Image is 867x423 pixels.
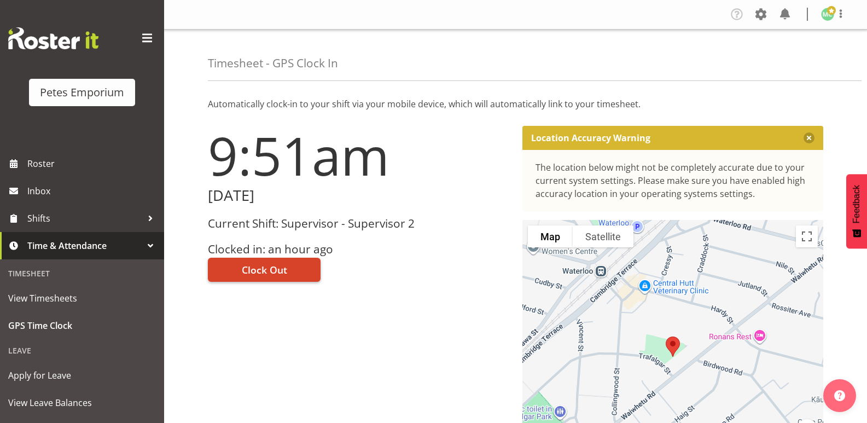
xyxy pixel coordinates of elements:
button: Clock Out [208,258,321,282]
div: Petes Emporium [40,84,124,101]
h3: Current Shift: Supervisor - Supervisor 2 [208,217,509,230]
div: Leave [3,339,161,362]
p: Automatically clock-in to your shift via your mobile device, which will automatically link to you... [208,97,823,111]
div: The location below might not be completely accurate due to your current system settings. Please m... [536,161,811,200]
span: Shifts [27,210,142,227]
button: Close message [804,132,814,143]
span: Clock Out [242,263,287,277]
span: Feedback [852,185,862,223]
h2: [DATE] [208,187,509,204]
span: Apply for Leave [8,367,156,384]
button: Show street map [528,225,573,247]
h3: Clocked in: an hour ago [208,243,509,256]
a: GPS Time Clock [3,312,161,339]
h4: Timesheet - GPS Clock In [208,57,338,69]
button: Toggle fullscreen view [796,225,818,247]
h1: 9:51am [208,126,509,185]
p: Location Accuracy Warning [531,132,650,143]
button: Show satellite imagery [573,225,633,247]
span: Time & Attendance [27,237,142,254]
a: View Leave Balances [3,389,161,416]
a: Apply for Leave [3,362,161,389]
span: View Timesheets [8,290,156,306]
span: View Leave Balances [8,395,156,411]
img: help-xxl-2.png [834,390,845,401]
button: Feedback - Show survey [846,174,867,248]
img: melissa-cowen2635.jpg [821,8,834,21]
span: GPS Time Clock [8,317,156,334]
div: Timesheet [3,262,161,285]
span: Inbox [27,183,159,199]
a: View Timesheets [3,285,161,312]
span: Roster [27,155,159,172]
img: Rosterit website logo [8,27,98,49]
